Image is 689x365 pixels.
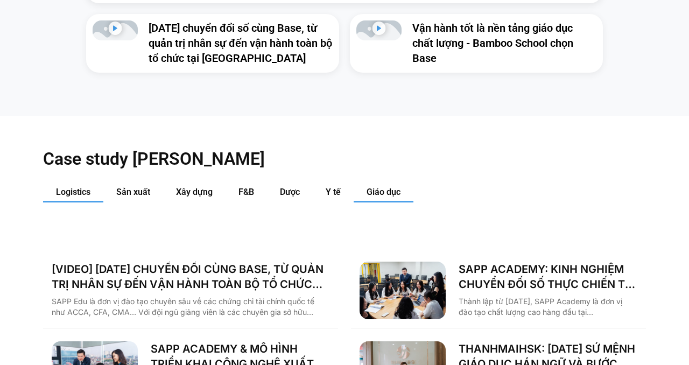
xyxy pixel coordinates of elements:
[52,296,329,318] p: SAPP Edu là đơn vị đào tạo chuyên sâu về các chứng chỉ tài chính quốc tế như ACCA, CFA, CMA… Với ...
[116,187,150,197] span: Sản xuất
[149,22,332,65] a: [DATE] chuyển đổi số cùng Base, từ quản trị nhân sự đến vận hành toàn bộ tổ chức tại [GEOGRAPHIC_...
[52,262,329,292] a: [VIDEO] [DATE] CHUYỂN ĐỔI CÙNG BASE, TỪ QUẢN TRỊ NHÂN SỰ ĐẾN VẬN HÀNH TOÀN BỘ TỔ CHỨC TẠI [GEOGRA...
[176,187,213,197] span: Xây dựng
[372,22,386,39] div: Phát video
[459,296,637,318] p: Thành lập từ [DATE], SAPP Academy là đơn vị đào tạo chất lượng cao hàng đầu tại [GEOGRAPHIC_DATA]...
[109,22,122,39] div: Phát video
[326,187,341,197] span: Y tế
[43,148,646,170] h2: Case study [PERSON_NAME]
[280,187,300,197] span: Dược
[412,22,573,65] a: Vận hành tốt là nền tảng giáo dục chất lượng - Bamboo School chọn Base
[238,187,254,197] span: F&B
[367,187,400,197] span: Giáo dục
[56,187,90,197] span: Logistics
[459,262,637,292] a: SAPP ACADEMY: KINH NGHIỆM CHUYỂN ĐỐI SỐ THỰC CHIẾN TỪ TƯ DUY QUẢN TRỊ VỮNG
